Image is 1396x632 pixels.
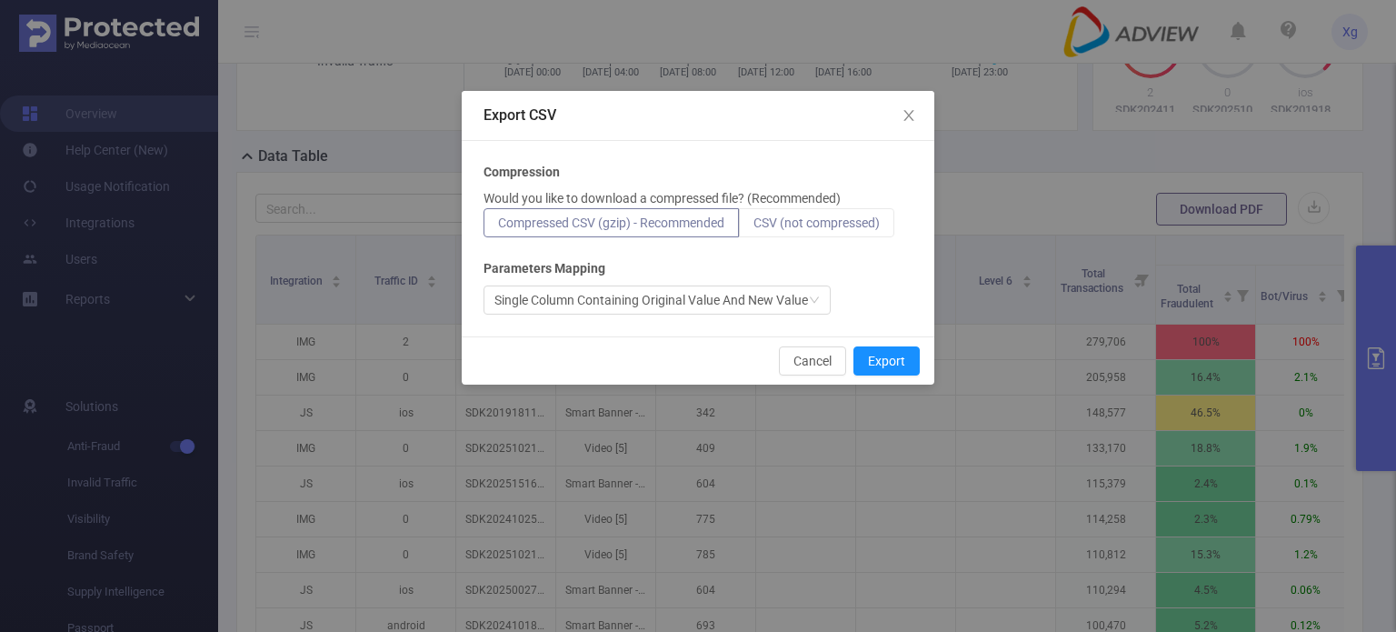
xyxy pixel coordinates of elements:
span: CSV (not compressed) [753,216,880,230]
b: Compression [484,163,560,182]
i: icon: down [809,295,820,307]
b: Parameters Mapping [484,259,605,278]
span: Compressed CSV (gzip) - Recommended [498,216,724,230]
p: Would you like to download a compressed file? (Recommended) [484,189,841,208]
button: Cancel [779,346,846,376]
button: Export [853,346,920,376]
button: Close [883,91,934,142]
i: icon: close [902,108,916,123]
div: Export CSV [484,105,912,125]
div: Single Column Containing Original Value And New Value [494,286,808,314]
